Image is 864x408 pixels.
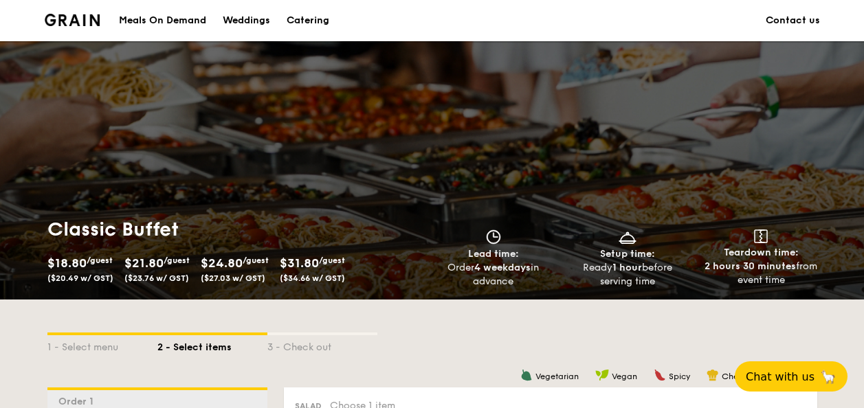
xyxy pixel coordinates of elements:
span: Spicy [669,372,690,381]
div: 3 - Check out [267,335,377,354]
div: from event time [700,260,823,287]
a: Logotype [45,14,100,26]
span: $21.80 [124,256,164,271]
span: ($23.76 w/ GST) [124,273,189,283]
div: 2 - Select items [157,335,267,354]
span: /guest [319,256,345,265]
span: Vegan [612,372,637,381]
img: icon-teardown.65201eee.svg [754,229,768,243]
button: Chat with us🦙 [735,361,848,392]
span: Chef's recommendation [722,372,817,381]
span: $31.80 [280,256,319,271]
h1: Classic Buffet [47,217,427,242]
span: /guest [243,256,269,265]
span: Order 1 [58,396,99,407]
div: 1 - Select menu [47,335,157,354]
img: icon-vegan.f8ff3823.svg [595,369,609,381]
span: Vegetarian [535,372,579,381]
span: Lead time: [468,248,519,260]
img: icon-dish.430c3a2e.svg [617,229,638,245]
img: icon-clock.2db775ea.svg [483,229,504,245]
span: 🦙 [820,369,837,385]
strong: 2 hours 30 minutes [705,260,796,272]
strong: 4 weekdays [474,262,531,273]
span: $18.80 [47,256,87,271]
strong: 1 hour [612,262,642,273]
span: /guest [164,256,190,265]
img: icon-vegetarian.fe4039eb.svg [520,369,533,381]
span: $24.80 [201,256,243,271]
span: ($27.03 w/ GST) [201,273,265,283]
span: /guest [87,256,113,265]
img: Grain [45,14,100,26]
span: ($34.66 w/ GST) [280,273,345,283]
span: ($20.49 w/ GST) [47,273,113,283]
img: icon-spicy.37a8142b.svg [654,369,666,381]
span: Teardown time: [724,247,799,258]
span: Chat with us [746,370,815,383]
div: Ready before serving time [566,261,689,288]
span: Setup time: [600,248,655,260]
div: Order in advance [432,261,555,288]
img: icon-chef-hat.a58ddaea.svg [707,369,719,381]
